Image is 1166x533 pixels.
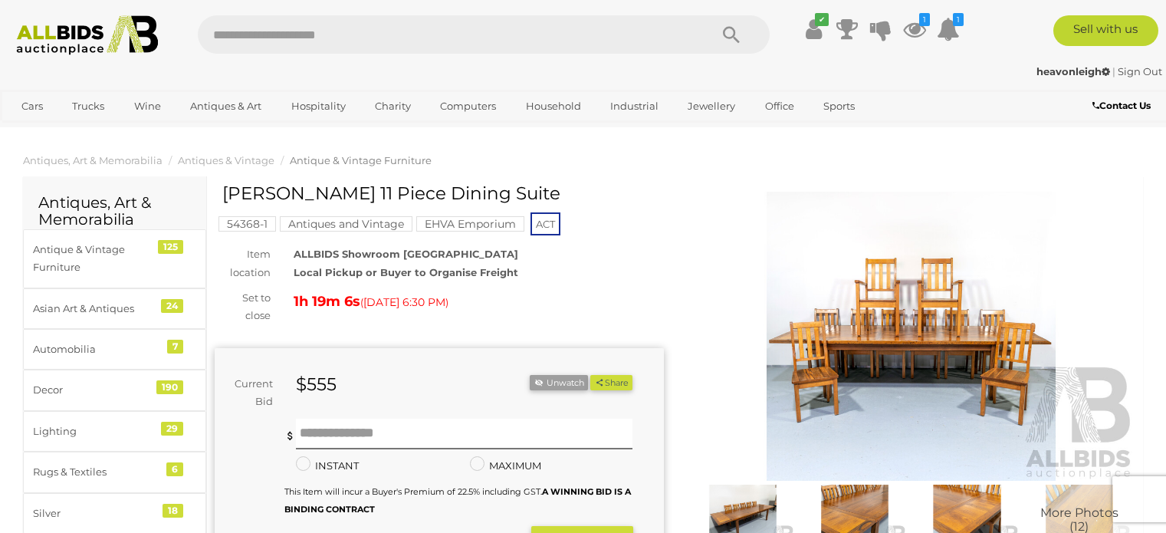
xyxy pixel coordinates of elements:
a: Antique & Vintage Furniture [290,154,432,166]
span: ( ) [360,296,448,308]
span: | [1112,65,1115,77]
label: MAXIMUM [470,457,541,475]
a: Rugs & Textiles 6 [23,452,206,492]
strong: heavonleigh [1036,65,1110,77]
button: Share [590,375,632,391]
div: Rugs & Textiles [33,463,159,481]
a: Antique & Vintage Furniture 125 [23,229,206,288]
a: 54368-1 [218,218,276,230]
a: Charity [365,94,421,119]
a: 1 [937,15,960,43]
a: Cars [11,94,53,119]
div: Antique & Vintage Furniture [33,241,159,277]
div: 125 [158,240,183,254]
div: Silver [33,505,159,522]
div: 24 [161,299,183,313]
span: More Photos (12) [1040,506,1118,533]
span: ACT [530,212,560,235]
div: 6 [166,462,183,476]
label: INSTANT [296,457,359,475]
i: ✔ [815,13,829,26]
div: Set to close [203,289,282,325]
a: Automobilia 7 [23,329,206,370]
img: Allbids.com.au [8,15,166,55]
b: A WINNING BID IS A BINDING CONTRACT [284,486,631,515]
div: Decor [33,381,159,399]
a: Wine [124,94,171,119]
strong: 1h 19m 6s [294,293,360,310]
a: Antiques and Vintage [280,218,412,230]
div: Lighting [33,423,159,440]
a: Sign Out [1118,65,1162,77]
a: Computers [430,94,506,119]
a: Asian Art & Antiques 24 [23,288,206,329]
div: 190 [156,380,183,394]
a: Contact Us [1092,97,1155,114]
i: 1 [919,13,930,26]
strong: Local Pickup or Buyer to Organise Freight [294,266,518,278]
h1: [PERSON_NAME] 11 Piece Dining Suite [222,184,660,203]
a: ✔ [802,15,825,43]
a: Trucks [62,94,114,119]
div: 18 [163,504,183,518]
div: Asian Art & Antiques [33,300,159,317]
h2: Antiques, Art & Memorabilia [38,194,191,228]
a: 1 [903,15,926,43]
div: Current Bid [215,375,284,411]
a: Industrial [600,94,668,119]
a: Office [755,94,804,119]
mark: 54368-1 [218,216,276,232]
a: Antiques, Art & Memorabilia [23,154,163,166]
a: Jewellery [678,94,745,119]
a: Decor 190 [23,370,206,410]
button: Unwatch [530,375,588,391]
img: Jimmy Possum 11 Piece Dining Suite [687,192,1136,481]
mark: Antiques and Vintage [280,216,412,232]
li: Unwatch this item [530,375,588,391]
a: Sports [813,94,865,119]
strong: $555 [296,373,337,395]
a: heavonleigh [1036,65,1112,77]
a: Sell with us [1053,15,1158,46]
small: This Item will incur a Buyer's Premium of 22.5% including GST. [284,486,631,515]
mark: EHVA Emporium [416,216,524,232]
strong: ALLBIDS Showroom [GEOGRAPHIC_DATA] [294,248,518,260]
a: Lighting 29 [23,411,206,452]
div: Automobilia [33,341,159,358]
button: Search [693,15,770,54]
div: 7 [167,340,183,354]
a: Household [516,94,591,119]
a: Hospitality [281,94,356,119]
a: [GEOGRAPHIC_DATA] [11,119,140,144]
a: Antiques & Art [180,94,271,119]
span: [DATE] 6:30 PM [363,295,445,309]
i: 1 [953,13,964,26]
div: Item location [203,245,282,281]
div: 29 [161,422,183,436]
a: EHVA Emporium [416,218,524,230]
a: Antiques & Vintage [178,154,274,166]
b: Contact Us [1092,100,1151,111]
